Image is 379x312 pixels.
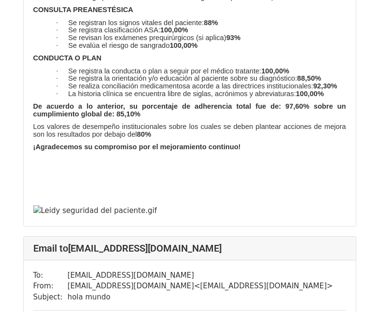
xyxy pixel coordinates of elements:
[33,242,346,254] h4: Email to [EMAIL_ADDRESS][DOMAIN_NAME]
[33,143,241,151] b: ¡Agradecemos su compromiso por el mejoramiento continuo!
[56,19,69,27] span: ·
[261,67,289,75] b: 100,00%
[56,19,346,27] p: Se registran los signos vitales del paciente:
[226,34,240,42] b: 93%
[313,82,337,90] b: 92,30%
[56,90,346,98] p: La historia clínica se encuentra libre de siglas, acrónimos y abreviaturas:
[56,42,346,50] p: Se evalúa el riesgo de sangrado
[56,74,69,82] span: ·
[297,74,321,82] b: 88,50%
[33,102,346,118] b: De acuerdo a lo anterior, su porcentaje de adherencia total fue de: 97,60% sobre un cumplimiento ...
[56,34,69,42] span: ·
[169,42,197,49] b: 100,00%
[68,281,333,292] td: [EMAIL_ADDRESS][DOMAIN_NAME] < [EMAIL_ADDRESS][DOMAIN_NAME] >
[296,90,324,98] b: 100,00%
[33,205,157,216] img: Leidy seguridad del paciente.gif
[56,75,346,83] p: Se registra la orientación y/o educación al paciente sobre su diagnóstico:
[33,270,68,281] td: To:
[56,27,346,34] p: Se registra clasificación ASA:
[56,26,69,34] span: ·
[204,19,218,27] b: 88%
[56,67,69,75] span: ·
[56,83,346,90] p: Se realiza conciliación medicamentosa acorde a las directrices institucionales:
[33,281,68,292] td: From:
[33,292,68,303] td: Subject:
[56,68,346,75] p: Se registra la conducta o plan a seguir por el médico tratante:
[33,123,346,138] p: Los valores de desempeño institucionales sobre los cuales se deben plantear acciones de mejora so...
[68,292,333,303] td: hola mundo
[331,266,379,312] iframe: Chat Widget
[33,6,133,14] b: CONSULTA PREANESTÉSICA
[331,266,379,312] div: Widget de chat
[56,34,346,42] p: Se revisan los exámenes prequirúrgicos (si aplica)
[160,26,188,34] b: 100,00%
[137,130,151,138] b: 80%
[56,42,69,49] span: ·
[56,82,69,90] span: ·
[68,270,333,281] td: [EMAIL_ADDRESS][DOMAIN_NAME]
[33,54,102,62] b: CONDUCTA O PLAN
[56,90,69,98] span: ·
